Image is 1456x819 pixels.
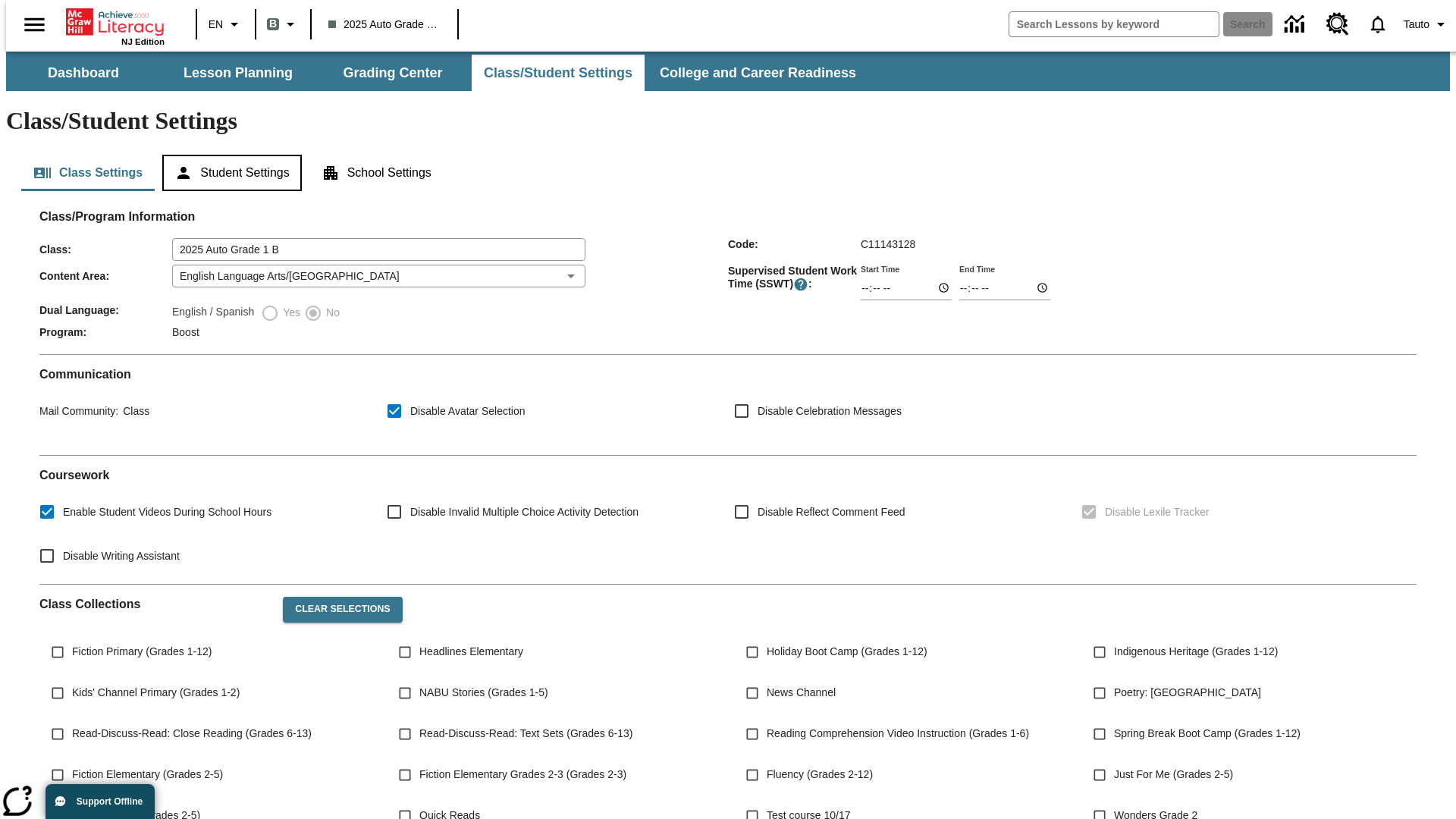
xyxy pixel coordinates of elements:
h2: Course work [39,468,1417,482]
button: Profile/Settings [1398,11,1456,38]
button: Dashboard [8,55,159,91]
span: Disable Invalid Multiple Choice Activity Detection [410,504,639,520]
span: Boost [172,326,199,338]
span: Program : [39,326,172,338]
a: Data Center [1276,4,1317,45]
span: Disable Writing Assistant [63,548,180,564]
span: Headlines Elementary [419,644,523,660]
span: NABU Stories (Grades 1-5) [419,685,548,701]
span: Tauto [1404,17,1429,33]
div: Class/Student Settings [21,155,1435,191]
span: Class [118,405,149,417]
div: SubNavbar [6,55,870,91]
button: College and Career Readiness [648,55,868,91]
span: Disable Avatar Selection [410,403,526,419]
span: NJ Edition [121,37,165,46]
span: 2025 Auto Grade 1 B [328,17,441,33]
button: Supervised Student Work Time is the timeframe when students can take LevelSet and when lessons ar... [793,277,808,292]
label: English / Spanish [172,304,254,322]
span: Class : [39,243,172,256]
span: Disable Reflect Comment Feed [758,504,905,520]
span: Poetry: [GEOGRAPHIC_DATA] [1114,685,1261,701]
button: Student Settings [162,155,301,191]
h2: Class/Program Information [39,209,1417,224]
button: Clear Selections [283,597,402,623]
span: Fiction Elementary Grades 2-3 (Grades 2-3) [419,767,626,783]
div: Communication [39,367,1417,443]
button: Support Offline [45,784,155,819]
span: Support Offline [77,796,143,807]
span: Fiction Primary (Grades 1-12) [72,644,212,660]
a: Notifications [1358,5,1398,44]
span: Content Area : [39,270,172,282]
a: Home [66,7,165,37]
input: search field [1009,12,1219,36]
h1: Class/Student Settings [6,107,1450,135]
h2: Class Collections [39,597,271,611]
label: End Time [959,263,995,275]
span: News Channel [767,685,836,701]
a: Resource Center, Will open in new tab [1317,4,1358,45]
div: Coursework [39,468,1417,572]
span: Just For Me (Grades 2-5) [1114,767,1233,783]
span: Indigenous Heritage (Grades 1-12) [1114,644,1278,660]
button: Class/Student Settings [472,55,645,91]
span: Dual Language : [39,304,172,316]
button: Lesson Planning [162,55,314,91]
span: Enable Student Videos During School Hours [63,504,271,520]
span: Disable Lexile Tracker [1105,504,1210,520]
span: Read-Discuss-Read: Close Reading (Grades 6-13) [72,726,312,742]
button: Open side menu [12,2,57,47]
span: Holiday Boot Camp (Grades 1-12) [767,644,927,660]
span: Kids' Channel Primary (Grades 1-2) [72,685,240,701]
h2: Communication [39,367,1417,381]
span: Read-Discuss-Read: Text Sets (Grades 6-13) [419,726,632,742]
button: Boost Class color is gray green. Change class color [261,11,306,38]
label: Start Time [861,263,899,275]
span: Supervised Student Work Time (SSWT) : [728,265,861,292]
input: Class [172,238,585,261]
div: Class/Program Information [39,224,1417,342]
span: Fluency (Grades 2-12) [767,767,873,783]
button: Language: EN, Select a language [202,11,250,38]
span: Spring Break Boot Camp (Grades 1-12) [1114,726,1301,742]
span: Fiction Elementary (Grades 2-5) [72,767,223,783]
div: SubNavbar [6,52,1450,91]
span: Yes [279,305,300,321]
span: B [269,14,277,33]
span: Code : [728,238,861,250]
span: No [322,305,340,321]
span: Disable Celebration Messages [758,403,902,419]
button: Class Settings [21,155,155,191]
div: English Language Arts/[GEOGRAPHIC_DATA] [172,265,585,287]
span: C11143128 [861,238,915,250]
button: Grading Center [317,55,469,91]
span: EN [209,17,223,33]
span: Mail Community : [39,405,118,417]
span: Reading Comprehension Video Instruction (Grades 1-6) [767,726,1029,742]
div: Home [66,5,165,46]
button: School Settings [309,155,444,191]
